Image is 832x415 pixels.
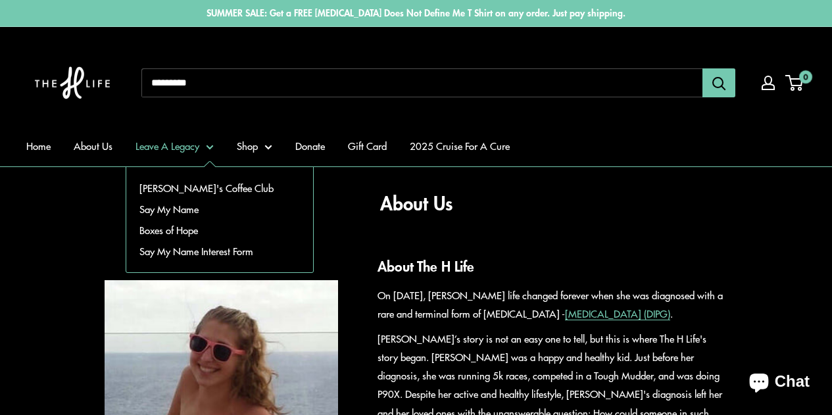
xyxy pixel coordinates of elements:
[141,68,702,97] input: Search...
[26,40,118,126] img: The H Life
[380,190,453,216] h1: About Us
[74,137,112,155] a: About Us
[237,137,272,155] a: Shop
[762,76,775,90] a: My account
[126,178,313,199] a: [PERSON_NAME]'s Coffee Club
[126,199,313,220] a: Say My Name
[26,137,51,155] a: Home
[126,220,313,241] a: Boxes of Hope
[295,137,325,155] a: Donate
[702,68,735,97] button: Search
[410,137,510,155] a: 2025 Cruise For A Cure
[135,137,214,155] a: Leave A Legacy
[737,362,821,404] inbox-online-store-chat: Shopify online store chat
[126,241,313,262] a: Say My Name Interest Form
[348,137,387,155] a: Gift Card
[799,70,812,84] span: 0
[378,256,728,277] h2: About The H Life
[565,306,670,320] a: [MEDICAL_DATA] (DIPG)
[378,286,728,323] p: On [DATE], [PERSON_NAME] life changed forever when she was diagnosed with a rare and terminal for...
[787,75,803,91] a: 0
